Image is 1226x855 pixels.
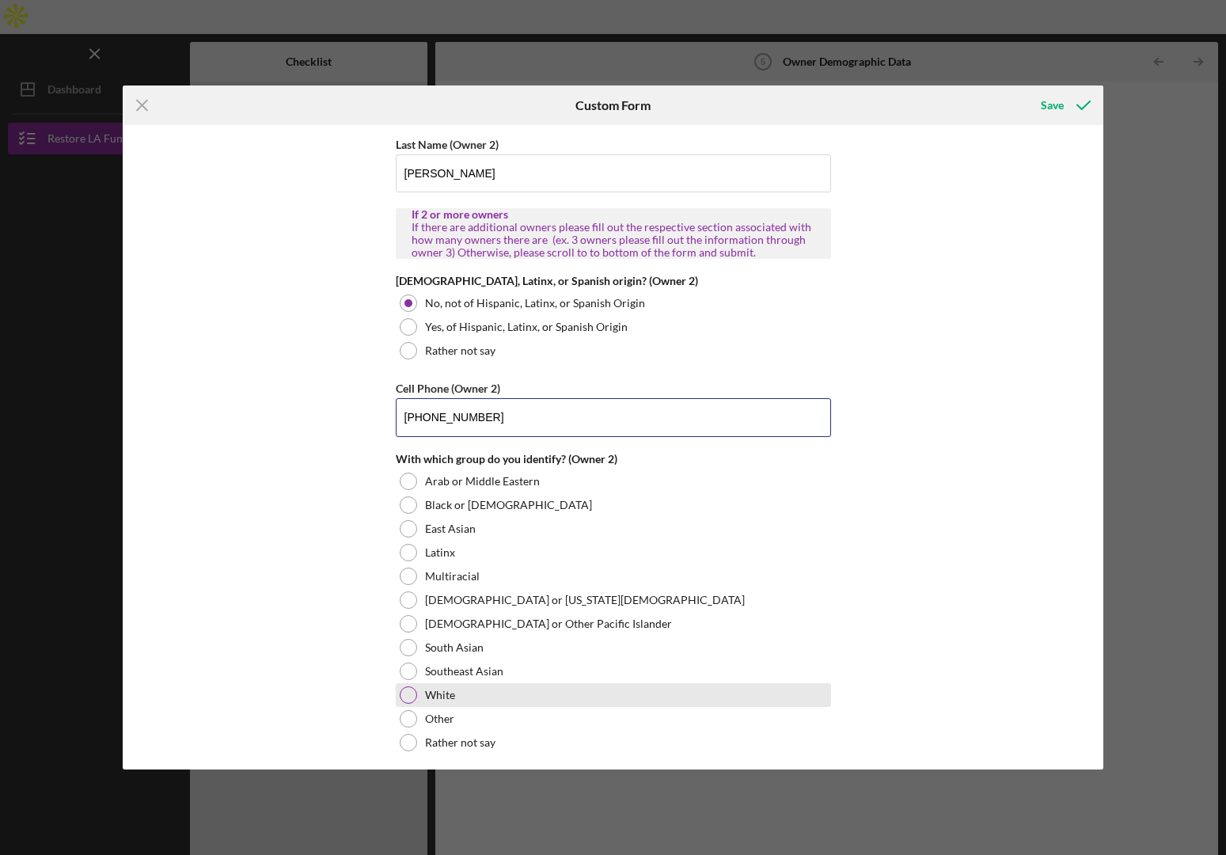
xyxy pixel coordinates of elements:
[425,617,672,630] label: [DEMOGRAPHIC_DATA] or Other Pacific Islander
[425,641,484,654] label: South Asian
[425,321,628,333] label: Yes, of Hispanic, Latinx, or Spanish Origin
[425,736,495,749] label: Rather not say
[425,546,455,559] label: Latinx
[425,689,455,701] label: White
[425,475,540,488] label: Arab or Middle Eastern
[425,712,454,725] label: Other
[396,453,831,465] div: With which group do you identify? (Owner 2)
[425,344,495,357] label: Rather not say
[396,382,500,395] label: Cell Phone (Owner 2)
[425,499,592,511] label: Black or [DEMOGRAPHIC_DATA]
[396,138,499,151] label: Last Name (Owner 2)
[412,221,815,259] div: If there are additional owners please fill out the respective section associated with how many ow...
[425,594,745,606] label: [DEMOGRAPHIC_DATA] or [US_STATE][DEMOGRAPHIC_DATA]
[1041,89,1064,121] div: Save
[425,665,503,678] label: Southeast Asian
[412,208,815,221] div: If 2 or more owners
[1025,89,1103,121] button: Save
[575,98,651,112] h6: Custom Form
[425,570,480,583] label: Multiracial
[425,297,645,310] label: No, not of Hispanic, Latinx, or Spanish Origin
[396,275,831,287] div: [DEMOGRAPHIC_DATA], Latinx, or Spanish origin? (Owner 2)
[425,522,476,535] label: East Asian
